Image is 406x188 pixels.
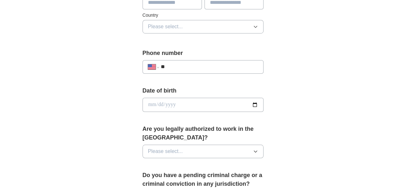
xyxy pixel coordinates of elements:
span: Please select... [148,23,183,31]
label: Country [143,12,264,19]
button: Please select... [143,145,264,158]
label: Phone number [143,49,264,58]
label: Date of birth [143,86,264,95]
button: Please select... [143,20,264,33]
span: Please select... [148,148,183,155]
label: Are you legally authorized to work in the [GEOGRAPHIC_DATA]? [143,125,264,142]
